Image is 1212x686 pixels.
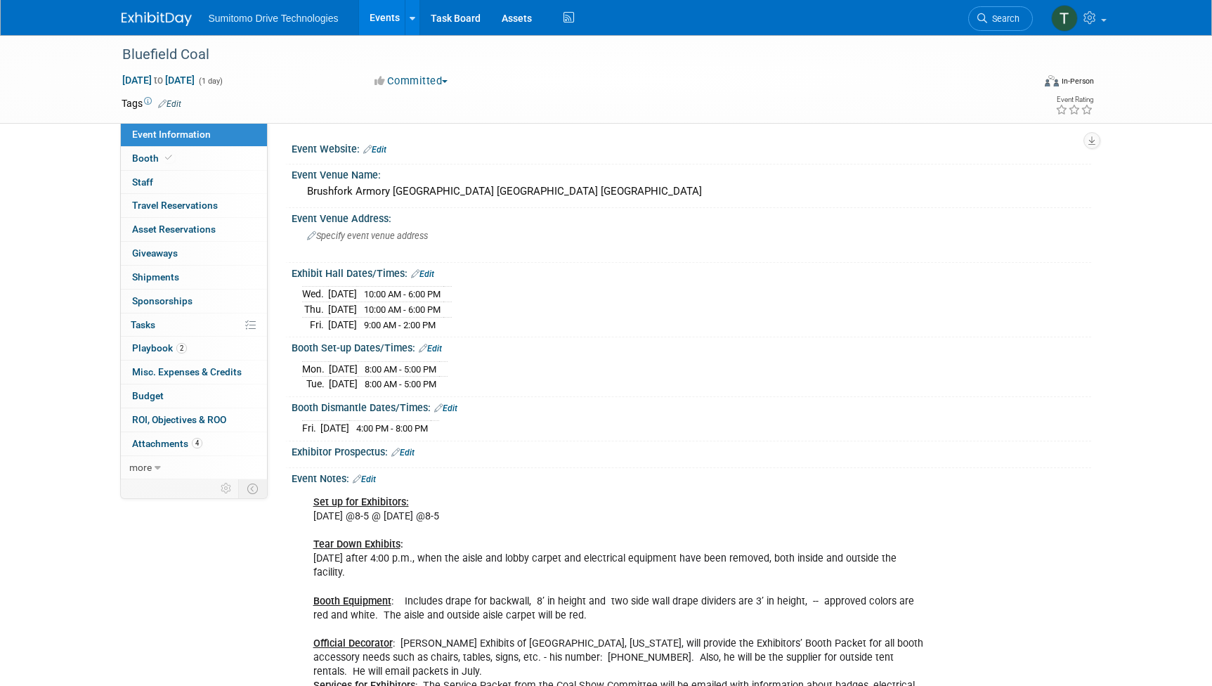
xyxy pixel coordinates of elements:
[328,317,357,332] td: [DATE]
[313,538,400,550] u: Tear Down Exhibits
[158,99,181,109] a: Edit
[328,302,357,318] td: [DATE]
[365,379,436,389] span: 8:00 AM - 5:00 PM
[209,13,339,24] span: Sumitomo Drive Technologies
[121,432,267,455] a: Attachments4
[365,364,436,375] span: 8:00 AM - 5:00 PM
[121,337,267,360] a: Playbook2
[313,638,393,649] u: Official Decorator
[968,6,1033,31] a: Search
[132,200,218,211] span: Travel Reservations
[292,337,1091,356] div: Booth Set-up Dates/Times:
[302,181,1081,202] div: Brushfork Armory [GEOGRAPHIC_DATA] [GEOGRAPHIC_DATA] [GEOGRAPHIC_DATA]
[121,218,267,241] a: Asset Reservations
[313,496,409,508] u: Set up for Exhibitors:
[132,342,187,354] span: Playbook
[176,343,187,354] span: 2
[121,361,267,384] a: Misc. Expenses & Credits
[313,595,391,607] u: Booth Equipment
[302,361,329,377] td: Mon.
[192,438,202,448] span: 4
[121,194,267,217] a: Travel Reservations
[292,441,1091,460] div: Exhibitor Prospectus:
[1055,96,1093,103] div: Event Rating
[987,13,1019,24] span: Search
[1051,5,1078,32] img: Taylor Mobley
[121,171,267,194] a: Staff
[292,263,1091,281] div: Exhibit Hall Dates/Times:
[122,74,195,86] span: [DATE] [DATE]
[132,390,164,401] span: Budget
[131,319,155,330] span: Tasks
[1045,75,1059,86] img: Format-Inperson.png
[364,304,441,315] span: 10:00 AM - 6:00 PM
[950,73,1095,94] div: Event Format
[307,231,428,241] span: Specify event venue address
[419,344,442,354] a: Edit
[1061,76,1094,86] div: In-Person
[302,317,328,332] td: Fri.
[121,313,267,337] a: Tasks
[132,295,193,306] span: Sponsorships
[328,287,357,302] td: [DATE]
[122,12,192,26] img: ExhibitDay
[292,468,1091,486] div: Event Notes:
[302,377,329,391] td: Tue.
[121,123,267,146] a: Event Information
[132,366,242,377] span: Misc. Expenses & Credits
[370,74,453,89] button: Committed
[353,474,376,484] a: Edit
[121,456,267,479] a: more
[132,438,202,449] span: Attachments
[214,479,239,498] td: Personalize Event Tab Strip
[152,75,165,86] span: to
[292,397,1091,415] div: Booth Dismantle Dates/Times:
[356,423,428,434] span: 4:00 PM - 8:00 PM
[391,448,415,458] a: Edit
[121,408,267,432] a: ROI, Objectives & ROO
[121,147,267,170] a: Booth
[132,247,178,259] span: Giveaways
[121,384,267,408] a: Budget
[121,290,267,313] a: Sponsorships
[132,129,211,140] span: Event Information
[302,302,328,318] td: Thu.
[129,462,152,473] span: more
[132,414,226,425] span: ROI, Objectives & ROO
[165,154,172,162] i: Booth reservation complete
[329,377,358,391] td: [DATE]
[329,361,358,377] td: [DATE]
[363,145,386,155] a: Edit
[292,164,1091,182] div: Event Venue Name:
[302,421,320,436] td: Fri.
[411,269,434,279] a: Edit
[320,421,349,436] td: [DATE]
[364,320,436,330] span: 9:00 AM - 2:00 PM
[434,403,457,413] a: Edit
[132,176,153,188] span: Staff
[122,96,181,110] td: Tags
[302,287,328,302] td: Wed.
[132,224,216,235] span: Asset Reservations
[364,289,441,299] span: 10:00 AM - 6:00 PM
[292,138,1091,157] div: Event Website:
[292,208,1091,226] div: Event Venue Address:
[238,479,267,498] td: Toggle Event Tabs
[132,153,175,164] span: Booth
[117,42,1012,67] div: Bluefield Coal
[132,271,179,283] span: Shipments
[121,266,267,289] a: Shipments
[121,242,267,265] a: Giveaways
[313,538,403,550] b: :
[197,77,223,86] span: (1 day)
